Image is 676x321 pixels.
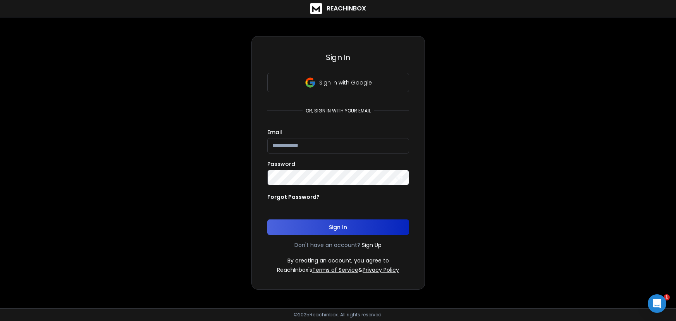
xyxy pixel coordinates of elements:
p: By creating an account, you agree to [287,257,389,264]
p: ReachInbox's & [277,266,399,274]
p: Sign in with Google [319,79,372,86]
p: Forgot Password? [267,193,320,201]
button: Sign In [267,219,409,235]
a: Sign Up [362,241,382,249]
h3: Sign In [267,52,409,63]
img: logo [310,3,322,14]
h1: ReachInbox [327,4,366,13]
p: © 2025 Reachinbox. All rights reserved. [294,312,383,318]
span: 1 [664,294,670,300]
div: Open Intercom Messenger [648,294,666,313]
label: Password [267,161,295,167]
label: Email [267,129,282,135]
a: Terms of Service [312,266,358,274]
p: or, sign in with your email [303,108,374,114]
button: Sign in with Google [267,73,409,92]
a: ReachInbox [310,3,366,14]
p: Don't have an account? [294,241,360,249]
a: Privacy Policy [363,266,399,274]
